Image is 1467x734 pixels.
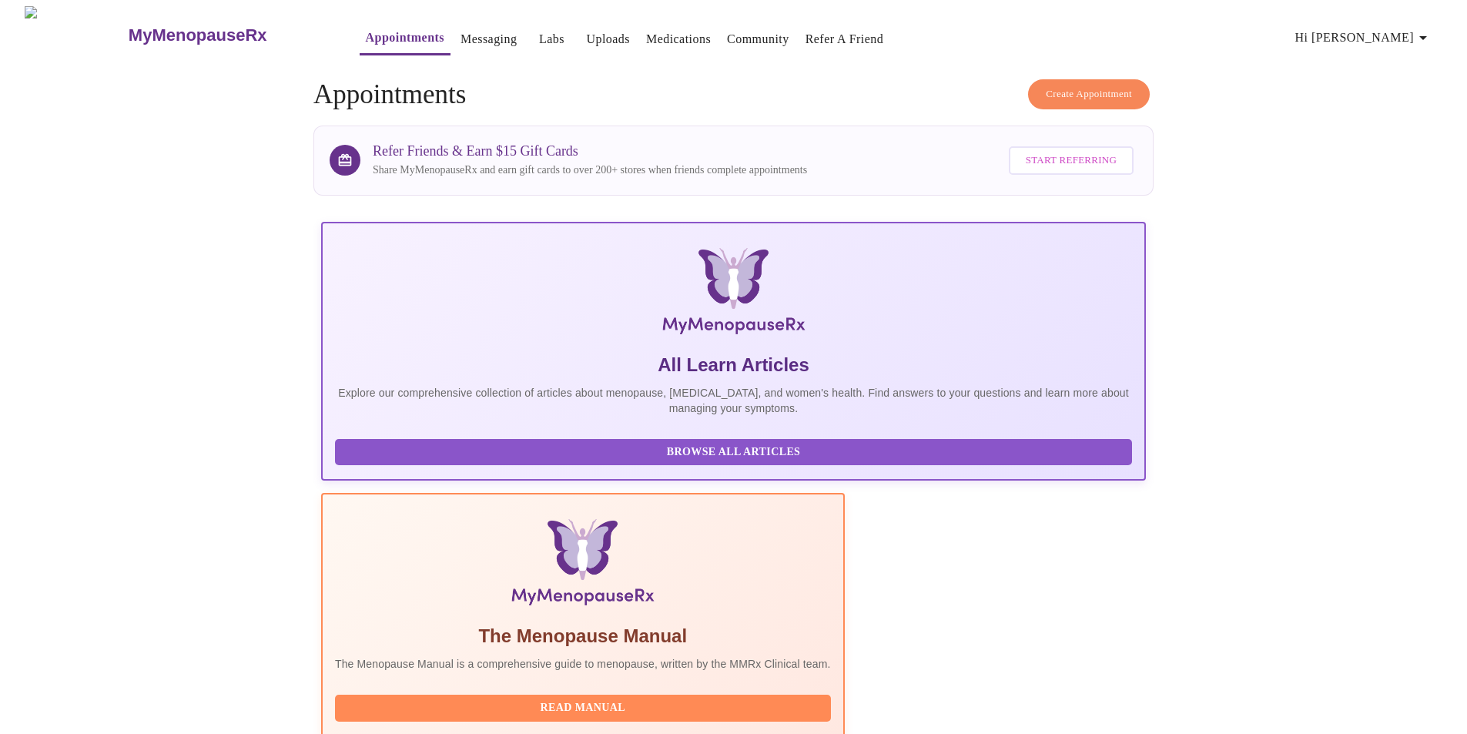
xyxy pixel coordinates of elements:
h4: Appointments [313,79,1154,110]
button: Refer a Friend [799,24,890,55]
p: Share MyMenopauseRx and earn gift cards to over 200+ stores when friends complete appointments [373,163,807,178]
a: Read Manual [335,700,835,713]
a: Browse All Articles [335,444,1136,457]
a: MyMenopauseRx [126,8,328,62]
a: Community [727,28,789,50]
span: Browse All Articles [350,443,1117,462]
a: Uploads [586,28,630,50]
span: Hi [PERSON_NAME] [1295,27,1432,49]
h3: Refer Friends & Earn $15 Gift Cards [373,143,807,159]
button: Community [721,24,795,55]
span: Read Manual [350,699,816,718]
span: Create Appointment [1046,85,1132,103]
a: Medications [646,28,711,50]
button: Create Appointment [1028,79,1150,109]
img: MyMenopauseRx Logo [25,6,126,64]
a: Start Referring [1005,139,1137,183]
button: Labs [527,24,576,55]
button: Hi [PERSON_NAME] [1289,22,1439,53]
h5: All Learn Articles [335,353,1132,377]
a: Appointments [366,27,444,49]
button: Medications [640,24,717,55]
a: Labs [539,28,564,50]
p: Explore our comprehensive collection of articles about menopause, [MEDICAL_DATA], and women's hea... [335,385,1132,416]
a: Refer a Friend [806,28,884,50]
button: Browse All Articles [335,439,1132,466]
button: Appointments [360,22,450,55]
p: The Menopause Manual is a comprehensive guide to menopause, written by the MMRx Clinical team. [335,656,831,672]
img: Menopause Manual [414,519,752,612]
span: Start Referring [1026,152,1117,169]
button: Messaging [454,24,523,55]
h3: MyMenopauseRx [129,25,267,45]
button: Read Manual [335,695,831,722]
button: Uploads [580,24,636,55]
button: Start Referring [1009,146,1134,175]
h5: The Menopause Manual [335,624,831,649]
img: MyMenopauseRx Logo [459,248,1008,340]
a: Messaging [461,28,517,50]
